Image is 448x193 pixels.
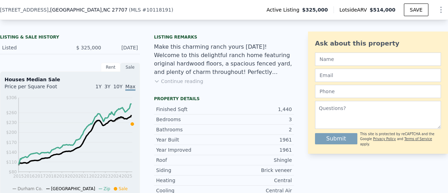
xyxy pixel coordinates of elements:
div: Shingle [224,157,292,164]
div: 2 [224,126,292,133]
div: Siding [156,167,224,174]
div: [DATE] [107,44,138,51]
span: , [GEOGRAPHIC_DATA] [49,6,127,13]
div: Property details [154,96,294,102]
span: Active Listing [266,6,302,13]
button: Submit [315,133,357,144]
button: Show Options [434,3,448,17]
div: Sale [120,63,140,72]
span: # 10118191 [142,7,171,13]
tspan: 2023 [100,174,111,179]
tspan: $230 [6,120,17,125]
div: 1961 [224,136,292,143]
input: Email [315,69,441,82]
tspan: 2021 [78,174,89,179]
div: Listed [2,44,64,51]
tspan: 2019 [57,174,68,179]
span: Max [125,84,135,91]
a: Privacy Policy [373,137,396,141]
span: MLS [131,7,141,13]
div: Year Built [156,136,224,143]
tspan: $110 [6,160,17,165]
tspan: $170 [6,140,17,145]
div: 1961 [224,146,292,153]
tspan: 2017 [35,174,46,179]
span: 10Y [113,84,122,89]
div: Central [224,177,292,184]
div: Year Improved [156,146,224,153]
span: $514,000 [370,7,395,13]
span: Lotside ARV [339,6,370,13]
span: 3Y [104,84,110,89]
tspan: 2025 [121,174,132,179]
a: Terms of Service [404,137,432,141]
span: $325,000 [302,6,328,13]
input: Phone [315,85,441,98]
tspan: 2018 [46,174,57,179]
tspan: $260 [6,110,17,115]
tspan: 2020 [67,174,78,179]
div: Brick veneer [224,167,292,174]
tspan: 2015 [13,174,24,179]
div: Bedrooms [156,116,224,123]
div: 1,440 [224,106,292,113]
span: [GEOGRAPHIC_DATA] [51,186,95,191]
div: ( ) [129,6,173,13]
span: 1Y [96,84,101,89]
span: Sale [119,186,128,191]
div: Listing remarks [154,34,294,40]
tspan: 2024 [111,174,121,179]
span: Zip [104,186,110,191]
tspan: $140 [6,150,17,155]
div: Houses Median Sale [5,76,135,83]
input: Name [315,53,441,66]
span: $ 325,000 [76,45,101,50]
span: , NC 27707 [101,7,127,13]
div: This site is protected by reCAPTCHA and the Google and apply. [360,132,441,147]
div: Finished Sqft [156,106,224,113]
tspan: $306 [6,95,17,100]
div: Bathrooms [156,126,224,133]
div: Ask about this property [315,39,441,48]
tspan: 2022 [89,174,100,179]
div: Make this charming ranch yours [DATE]! Welcome to this delightful ranch home featuring original h... [154,43,294,76]
tspan: $200 [6,130,17,135]
button: SAVE [404,4,428,16]
div: 3 [224,116,292,123]
div: Roof [156,157,224,164]
span: Durham Co. [17,186,42,191]
tspan: 2016 [24,174,35,179]
div: Rent [101,63,120,72]
div: Price per Square Foot [5,83,70,94]
button: Continue reading [154,78,203,85]
tspan: $80 [9,170,17,174]
div: Heating [156,177,224,184]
